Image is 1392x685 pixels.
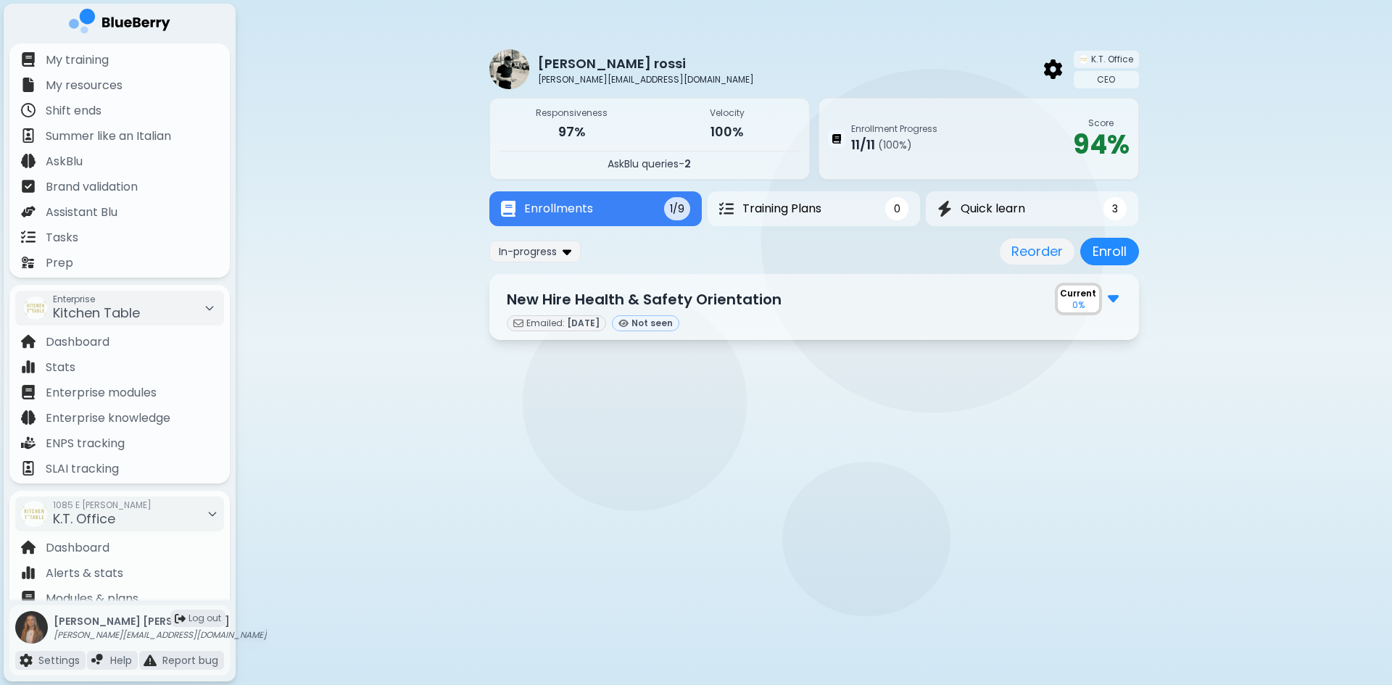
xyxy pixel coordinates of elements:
[21,461,36,476] img: file icon
[38,654,80,667] p: Settings
[742,200,821,217] span: Training Plans
[524,200,593,217] span: Enrollments
[46,359,75,376] p: Stats
[21,565,36,580] img: file icon
[46,384,157,402] p: Enterprise modules
[1074,71,1139,88] div: CEO
[21,501,47,527] img: company thumbnail
[110,654,132,667] p: Help
[608,157,679,171] span: AskBlu queries
[1060,288,1096,299] p: Current
[46,410,170,427] p: Enterprise knowledge
[926,191,1138,226] button: Quick learnQuick learn3
[46,178,138,196] p: Brand validation
[46,460,119,478] p: SLAI tracking
[832,134,841,144] img: Enrollment Progress
[1080,238,1139,265] button: Enroll
[489,49,529,89] img: profile image
[708,191,920,226] button: Training PlansTraining Plans0
[670,202,684,215] span: 1/9
[21,591,36,605] img: file icon
[175,613,186,624] img: logout
[21,255,36,270] img: file icon
[507,288,782,310] p: New Hire Health & Safety Orientation
[937,201,952,217] img: Quick learn
[46,590,138,607] p: Modules & plans
[1080,55,1088,64] img: company thumbnail
[46,565,123,582] p: Alerts & stats
[21,410,36,425] img: file icon
[46,435,125,452] p: ENPS tracking
[526,317,565,329] span: Emailed:
[1108,288,1119,307] img: file icon
[21,540,36,555] img: file icon
[21,334,36,349] img: file icon
[851,135,875,155] p: 11 / 11
[54,629,267,641] p: [PERSON_NAME][EMAIL_ADDRESS][DOMAIN_NAME]
[961,200,1025,217] span: Quick learn
[21,52,36,67] img: file icon
[851,123,937,135] p: Enrollment Progress
[538,74,754,86] p: [PERSON_NAME][EMAIL_ADDRESS][DOMAIN_NAME]
[684,157,691,171] span: 2
[1072,299,1085,311] p: 0 %
[878,138,912,151] span: ( 100 %)
[499,107,645,119] p: Responsiveness
[1000,238,1074,265] button: Reorder
[21,436,36,450] img: file icon
[46,229,78,246] p: Tasks
[654,122,800,142] p: 100%
[1073,117,1130,129] p: Score
[719,202,734,216] img: Training Plans
[1044,59,1062,78] img: back arrow
[21,385,36,399] img: file icon
[53,499,152,511] span: 1085 E [PERSON_NAME]
[21,103,36,117] img: file icon
[21,360,36,374] img: file icon
[162,654,218,667] p: Report bug
[46,51,109,69] p: My training
[21,179,36,194] img: file icon
[46,204,117,221] p: Assistant Blu
[499,245,557,258] span: In-progress
[563,244,571,258] img: dropdown
[567,317,600,329] span: [DATE]
[24,296,47,320] img: company thumbnail
[46,153,83,170] p: AskBlu
[21,204,36,219] img: file icon
[53,304,140,322] span: Kitchen Table
[513,318,523,328] img: email
[46,333,109,351] p: Dashboard
[21,230,36,244] img: file icon
[54,615,267,628] p: [PERSON_NAME] [PERSON_NAME]
[618,319,629,328] img: viewed
[489,191,702,226] button: EnrollmentsEnrollments1/9
[501,201,515,217] img: Enrollments
[1073,129,1130,161] p: 94 %
[53,510,115,528] span: K.T. Office
[499,157,800,170] p: -
[46,77,123,94] p: My resources
[1091,54,1133,65] span: K.T. Office
[69,9,170,38] img: company logo
[499,122,645,142] p: 97%
[46,128,171,145] p: Summer like an Italian
[188,613,221,624] span: Log out
[53,294,140,305] span: Enterprise
[46,102,101,120] p: Shift ends
[46,539,109,557] p: Dashboard
[894,202,900,215] span: 0
[46,254,73,272] p: Prep
[21,128,36,143] img: file icon
[15,611,48,644] img: profile photo
[1112,202,1118,215] span: 3
[631,317,673,329] span: Not seen
[144,654,157,667] img: file icon
[21,154,36,168] img: file icon
[91,654,104,667] img: file icon
[538,54,742,74] p: [PERSON_NAME] rossi
[21,78,36,92] img: file icon
[654,107,800,119] p: Velocity
[20,654,33,667] img: file icon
